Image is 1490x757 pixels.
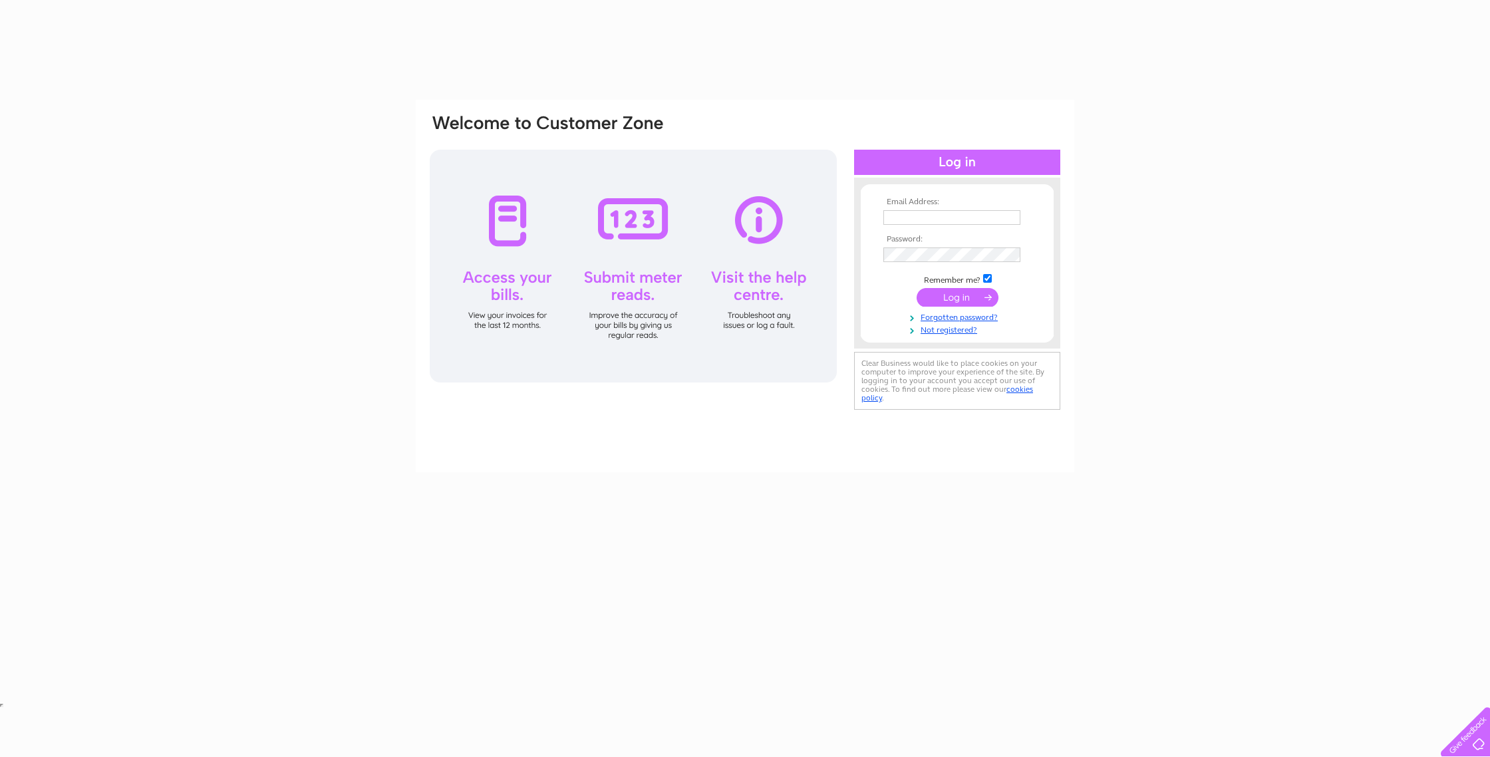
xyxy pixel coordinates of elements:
[861,384,1033,402] a: cookies policy
[883,310,1034,323] a: Forgotten password?
[917,288,998,307] input: Submit
[880,272,1034,285] td: Remember me?
[854,352,1060,410] div: Clear Business would like to place cookies on your computer to improve your experience of the sit...
[880,235,1034,244] th: Password:
[883,323,1034,335] a: Not registered?
[880,198,1034,207] th: Email Address:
